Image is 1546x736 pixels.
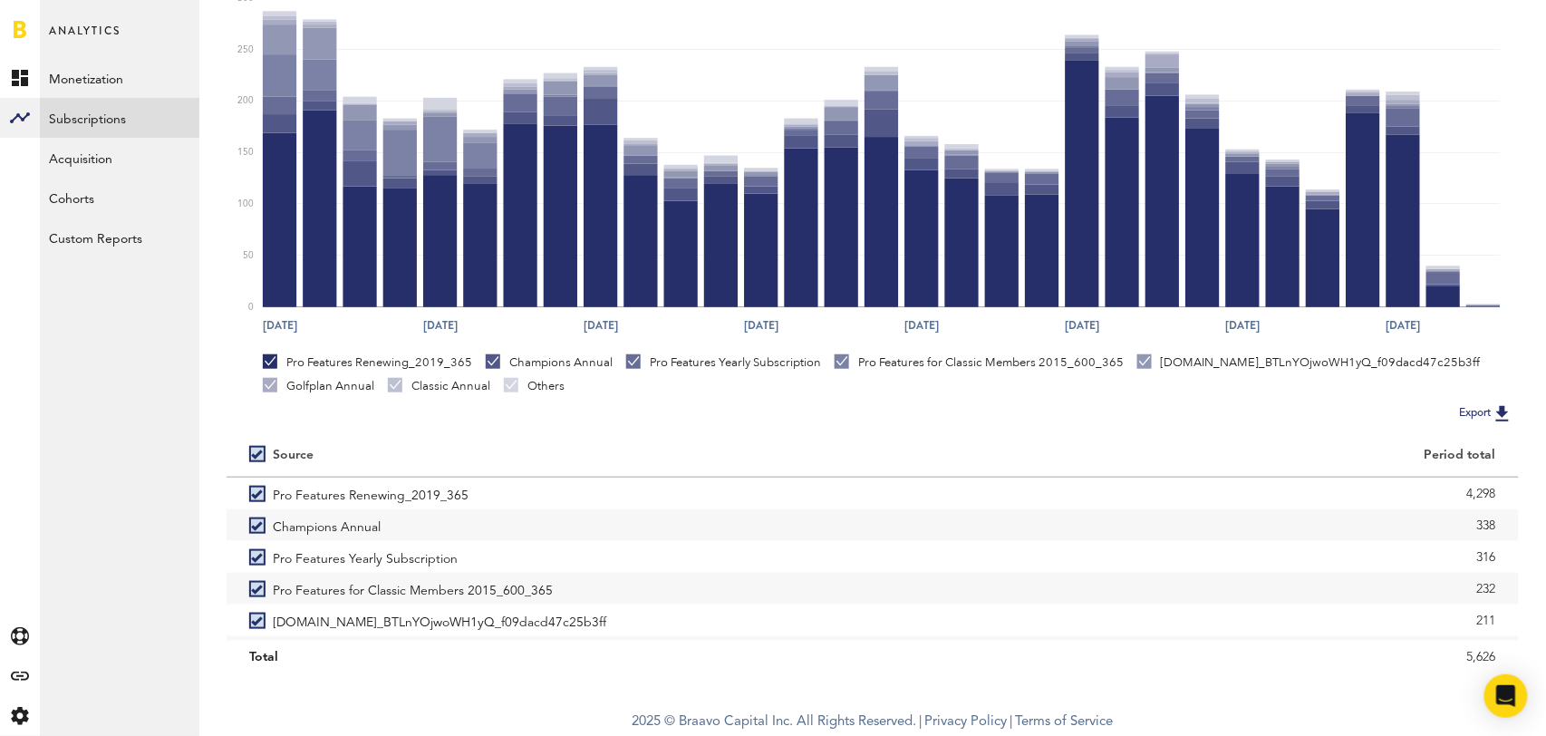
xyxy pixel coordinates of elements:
span: Pro Features Renewing_2019_365 [273,478,469,509]
button: Export [1454,402,1519,425]
span: Golfplan Annual [273,636,364,668]
span: Support [38,13,103,29]
text: 150 [237,149,254,158]
div: Others [504,378,565,394]
text: [DATE] [423,318,458,334]
span: Analytics [49,20,121,58]
div: [DOMAIN_NAME]_BTLnYOjwoWH1yQ_f09dacd47c25b3ff [1137,354,1481,371]
div: 211 [895,607,1496,634]
span: Champions Annual [273,509,381,541]
a: Custom Reports [40,218,199,257]
text: [DATE] [1386,318,1420,334]
text: [DATE] [584,318,618,334]
text: [DATE] [744,318,778,334]
div: 232 [895,576,1496,603]
text: [DATE] [1225,318,1260,334]
div: 73 [895,639,1496,666]
span: [DOMAIN_NAME]_BTLnYOjwoWH1yQ_f09dacd47c25b3ff [273,605,606,636]
div: Period total [895,448,1496,463]
text: [DATE] [263,318,297,334]
div: 338 [895,512,1496,539]
div: Pro Features Yearly Subscription [626,354,821,371]
div: 316 [895,544,1496,571]
text: 200 [237,97,254,106]
text: [DATE] [904,318,939,334]
img: Export [1492,402,1513,424]
span: Pro Features Yearly Subscription [273,541,458,573]
div: Open Intercom Messenger [1484,674,1528,718]
a: Cohorts [40,178,199,218]
div: Golfplan Annual [263,378,374,394]
a: Subscriptions [40,98,199,138]
a: Monetization [40,58,199,98]
div: Pro Features Renewing_2019_365 [263,354,472,371]
a: Acquisition [40,138,199,178]
text: 50 [243,251,254,260]
div: Source [273,448,314,463]
div: 4,298 [895,480,1496,508]
div: Total [249,644,850,671]
div: Classic Annual [388,378,490,394]
text: [DATE] [1065,318,1099,334]
text: 250 [237,45,254,54]
text: 0 [248,303,254,312]
a: Terms of Service [1016,715,1114,729]
div: Pro Features for Classic Members 2015_600_365 [835,354,1124,371]
div: Champions Annual [486,354,613,371]
span: Pro Features for Classic Members 2015_600_365 [273,573,553,605]
text: 100 [237,200,254,209]
a: Privacy Policy [925,715,1008,729]
div: 5,626 [895,644,1496,671]
span: 2025 © Braavo Capital Inc. All Rights Reserved. [633,709,917,736]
